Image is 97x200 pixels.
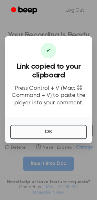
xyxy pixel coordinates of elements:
[10,125,87,139] button: OK
[10,62,87,80] h3: Link copied to your clipboard
[10,85,87,107] p: Press Control + V (Mac: ⌘ Command + V) to paste the player into your comment.
[41,43,56,58] div: ✔
[6,4,43,17] a: Beep
[59,3,91,18] a: Log Out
